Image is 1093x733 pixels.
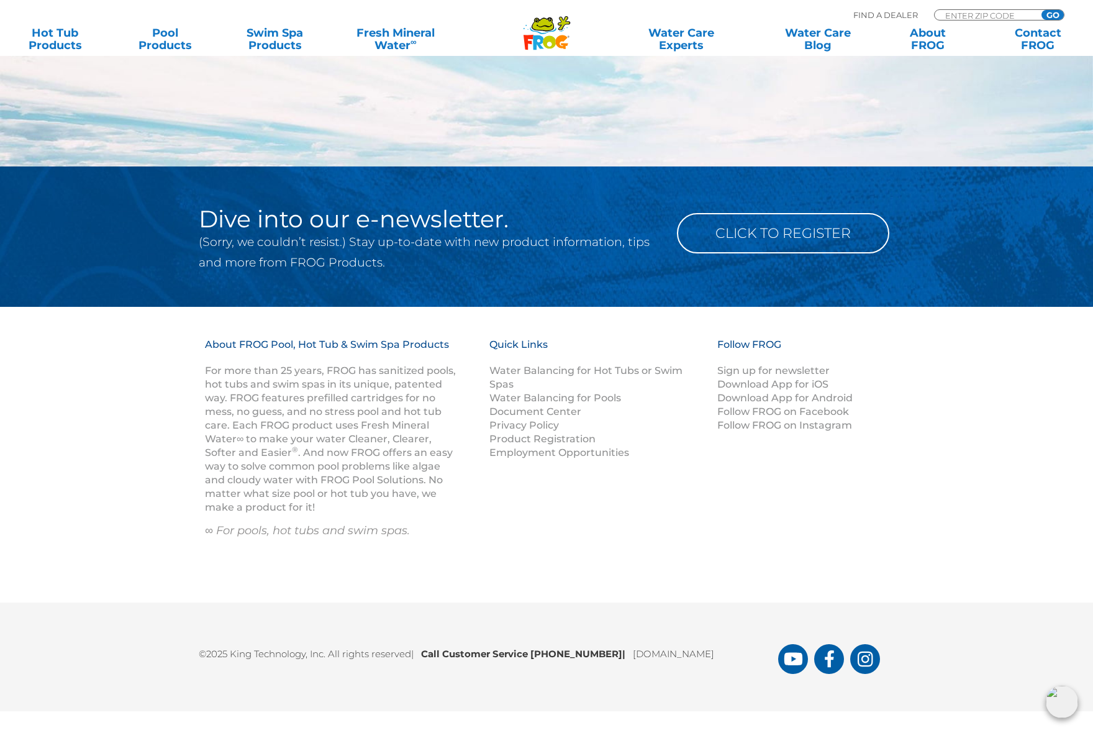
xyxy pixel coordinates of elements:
[199,640,778,662] p: ©2025 King Technology, Inc. All rights reserved
[421,648,633,660] b: Call Customer Service [PHONE_NUMBER]
[205,338,458,364] h3: About FROG Pool, Hot Tub & Swim Spa Products
[717,338,873,364] h3: Follow FROG
[717,406,849,417] a: Follow FROG on Facebook
[885,27,971,52] a: AboutFROG
[489,406,581,417] a: Document Center
[778,644,808,674] a: FROG Products You Tube Page
[612,27,751,52] a: Water CareExperts
[717,378,828,390] a: Download App for iOS
[850,644,880,674] a: FROG Products Instagram Page
[489,433,596,445] a: Product Registration
[489,365,683,390] a: Water Balancing for Hot Tubs or Swim Spas
[199,207,658,232] h2: Dive into our e-newsletter.
[633,648,714,660] a: [DOMAIN_NAME]
[776,27,861,52] a: Water CareBlog
[717,419,852,431] a: Follow FROG on Instagram
[199,232,658,273] p: (Sorry, we couldn’t resist.) Stay up-to-date with new product information, tips and more from FRO...
[489,447,629,458] a: Employment Opportunities
[122,27,208,52] a: PoolProducts
[410,37,417,47] sup: ∞
[489,419,559,431] a: Privacy Policy
[717,365,830,376] a: Sign up for newsletter
[489,338,702,364] h3: Quick Links
[944,10,1028,20] input: Zip Code Form
[292,445,298,454] sup: ®
[232,27,318,52] a: Swim SpaProducts
[205,364,458,514] p: For more than 25 years, FROG has sanitized pools, hot tubs and swim spas in its unique, patented ...
[1046,686,1078,718] img: openIcon
[489,392,621,404] a: Water Balancing for Pools
[677,213,889,253] a: Click to Register
[411,648,414,660] span: |
[1041,10,1064,20] input: GO
[995,27,1081,52] a: ContactFROG
[717,392,853,404] a: Download App for Android
[814,644,844,674] a: FROG Products Facebook Page
[853,9,918,20] p: Find A Dealer
[622,648,625,660] span: |
[342,27,449,52] a: Fresh MineralWater∞
[205,524,410,537] em: ∞ For pools, hot tubs and swim spas.
[12,27,98,52] a: Hot TubProducts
